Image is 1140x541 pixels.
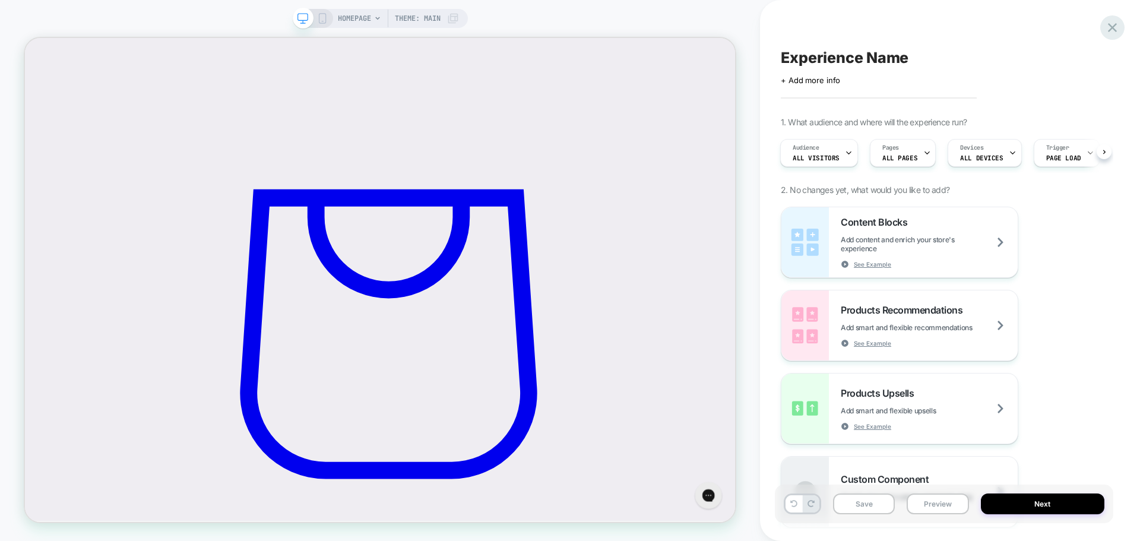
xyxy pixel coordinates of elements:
span: Custom Component [841,473,935,485]
span: Content Blocks [841,216,913,228]
button: Next [981,493,1105,514]
span: See Example [854,422,891,431]
span: Products Recommendations [841,304,968,316]
span: See Example [854,260,891,268]
span: ALL PAGES [882,154,917,162]
span: Add content and enrich your store's experience [841,235,1018,253]
button: Preview [907,493,968,514]
span: Experience Name [781,49,908,67]
button: Save [833,493,895,514]
span: + Add more info [781,75,840,85]
span: All Visitors [793,154,840,162]
span: Audience [793,144,819,152]
span: Trigger [1046,144,1069,152]
span: Pages [882,144,899,152]
span: See Example [854,339,891,347]
span: Theme: MAIN [395,9,441,28]
span: Page Load [1046,154,1081,162]
iframe: To enrich screen reader interactions, please activate Accessibility in Grammarly extension settings [25,38,736,521]
span: 2. No changes yet, what would you like to add? [781,185,949,195]
span: Add smart and flexible upsells [841,406,965,415]
span: ALL DEVICES [960,154,1003,162]
span: Products Upsells [841,387,920,399]
span: Add smart and flexible recommendations [841,323,1002,332]
span: 1. What audience and where will the experience run? [781,117,967,127]
span: HOMEPAGE [338,9,371,28]
span: Devices [960,144,983,152]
